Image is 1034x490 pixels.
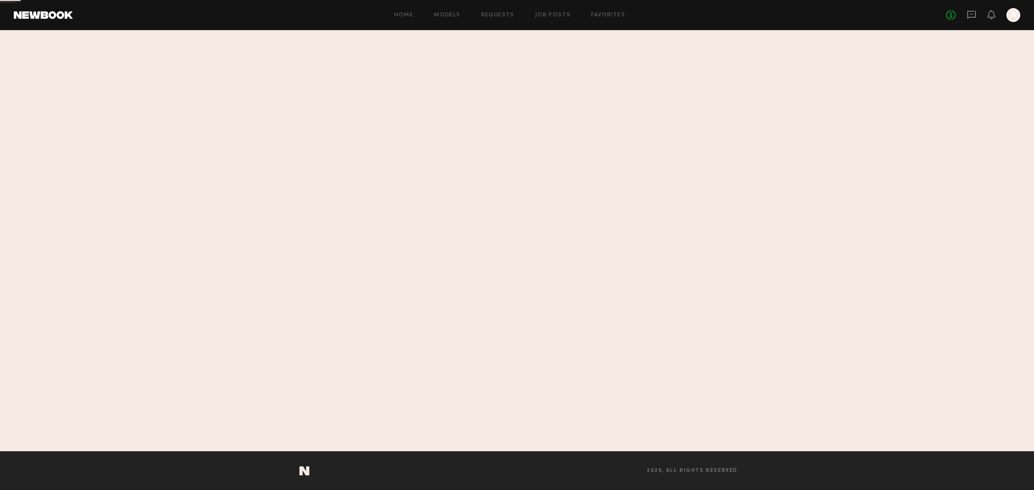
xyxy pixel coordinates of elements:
a: Home [394,12,414,18]
a: Favorites [591,12,625,18]
a: Job Posts [535,12,571,18]
a: Requests [481,12,514,18]
a: Models [434,12,460,18]
a: A [1006,8,1020,22]
span: 2025, all rights reserved [647,468,738,474]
